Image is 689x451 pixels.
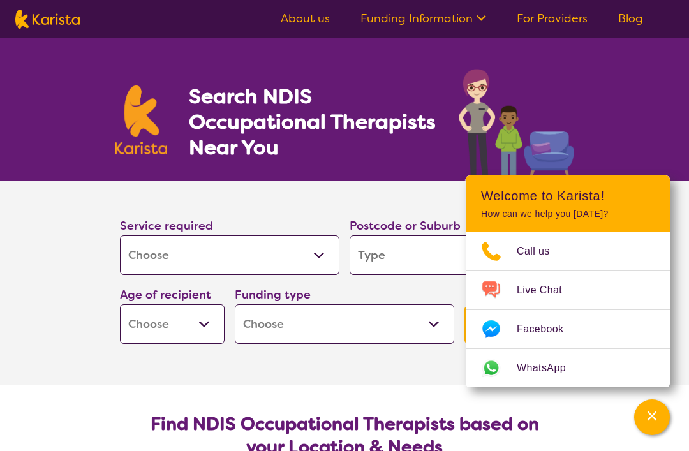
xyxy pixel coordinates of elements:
[281,11,330,26] a: About us
[517,281,577,300] span: Live Chat
[466,349,670,387] a: Web link opens in a new tab.
[517,320,579,339] span: Facebook
[464,306,569,344] button: Search
[466,175,670,387] div: Channel Menu
[15,10,80,29] img: Karista logo
[481,209,655,219] p: How can we help you [DATE]?
[350,235,569,275] input: Type
[235,287,311,302] label: Funding type
[115,85,167,154] img: Karista logo
[120,287,211,302] label: Age of recipient
[517,242,565,261] span: Call us
[634,399,670,435] button: Channel Menu
[350,218,461,233] label: Postcode or Suburb
[517,359,581,378] span: WhatsApp
[618,11,643,26] a: Blog
[517,11,588,26] a: For Providers
[466,232,670,387] ul: Choose channel
[459,69,574,181] img: occupational-therapy
[120,218,213,233] label: Service required
[360,11,486,26] a: Funding Information
[189,84,437,160] h1: Search NDIS Occupational Therapists Near You
[481,188,655,203] h2: Welcome to Karista!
